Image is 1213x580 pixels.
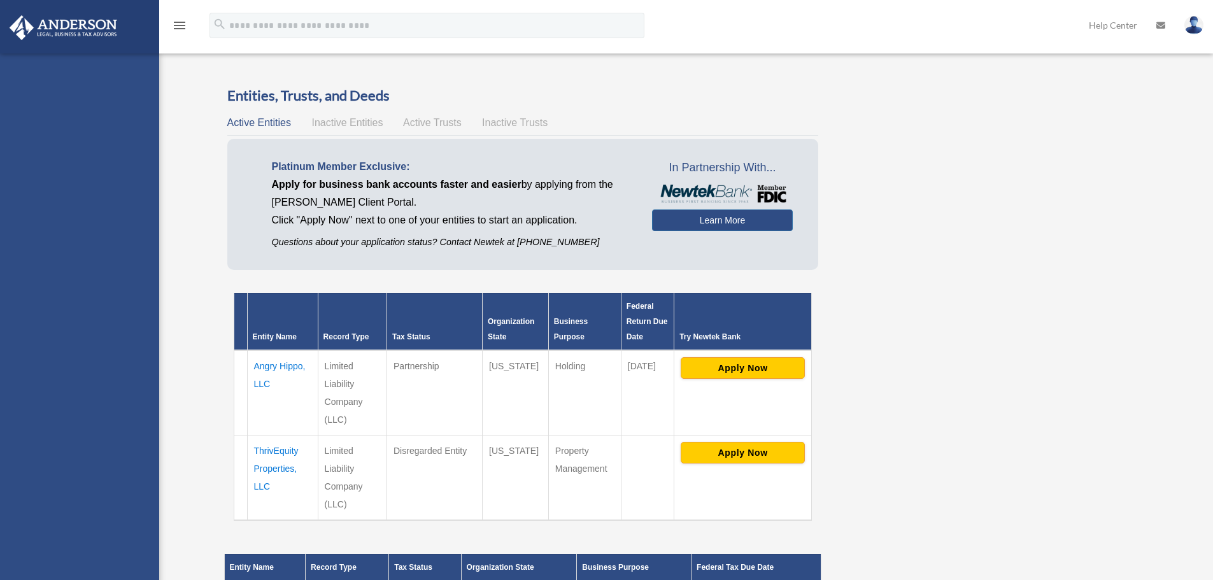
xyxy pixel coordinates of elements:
[6,15,121,40] img: Anderson Advisors Platinum Portal
[679,329,806,344] div: Try Newtek Bank
[272,176,633,211] p: by applying from the [PERSON_NAME] Client Portal.
[247,350,318,435] td: Angry Hippo, LLC
[548,293,621,350] th: Business Purpose
[318,350,387,435] td: Limited Liability Company (LLC)
[658,185,786,204] img: NewtekBankLogoSM.png
[482,117,548,128] span: Inactive Trusts
[387,435,483,520] td: Disregarded Entity
[483,435,549,520] td: [US_STATE]
[403,117,462,128] span: Active Trusts
[247,435,318,520] td: ThrivEquity Properties, LLC
[621,350,674,435] td: [DATE]
[652,209,793,231] a: Learn More
[548,350,621,435] td: Holding
[681,357,805,379] button: Apply Now
[483,350,549,435] td: [US_STATE]
[227,86,819,106] h3: Entities, Trusts, and Deeds
[318,293,387,350] th: Record Type
[1184,16,1203,34] img: User Pic
[681,442,805,463] button: Apply Now
[227,117,291,128] span: Active Entities
[483,293,549,350] th: Organization State
[311,117,383,128] span: Inactive Entities
[318,435,387,520] td: Limited Liability Company (LLC)
[213,17,227,31] i: search
[272,211,633,229] p: Click "Apply Now" next to one of your entities to start an application.
[652,158,793,178] span: In Partnership With...
[172,22,187,33] a: menu
[272,179,521,190] span: Apply for business bank accounts faster and easier
[272,158,633,176] p: Platinum Member Exclusive:
[387,350,483,435] td: Partnership
[247,293,318,350] th: Entity Name
[387,293,483,350] th: Tax Status
[272,234,633,250] p: Questions about your application status? Contact Newtek at [PHONE_NUMBER]
[548,435,621,520] td: Property Management
[172,18,187,33] i: menu
[621,293,674,350] th: Federal Return Due Date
